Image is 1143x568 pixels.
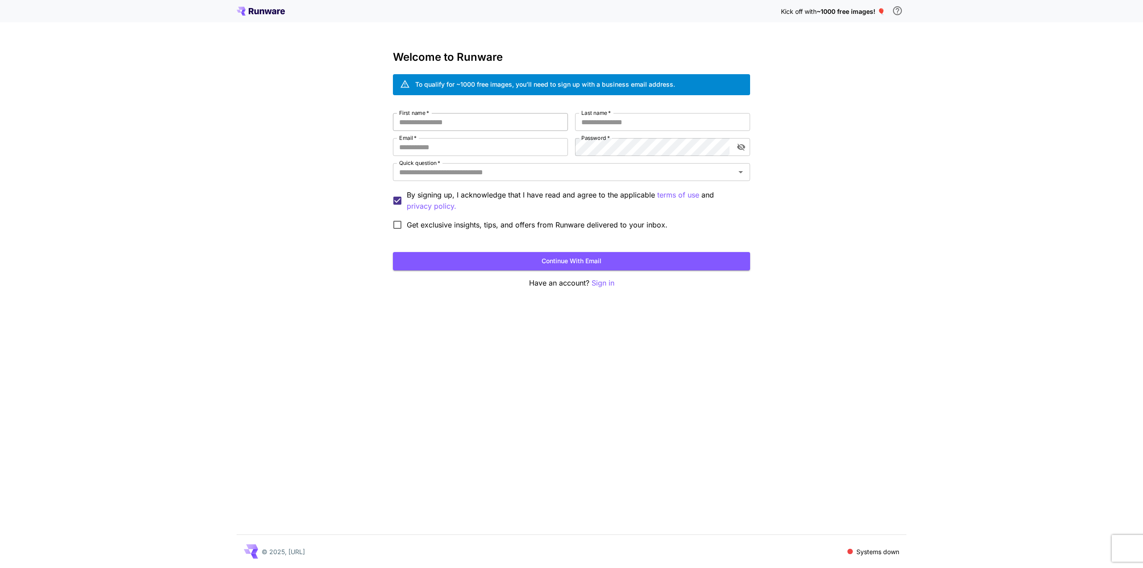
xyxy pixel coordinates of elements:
[407,219,667,230] span: Get exclusive insights, tips, and offers from Runware delivered to your inbox.
[399,159,440,167] label: Quick question
[581,109,611,117] label: Last name
[781,8,817,15] span: Kick off with
[393,51,750,63] h3: Welcome to Runware
[657,189,699,201] p: terms of use
[407,189,743,212] p: By signing up, I acknowledge that I have read and agree to the applicable and
[817,8,885,15] span: ~1000 free images! 🎈
[407,201,456,212] p: privacy policy.
[592,278,614,289] button: Sign in
[393,252,750,270] button: Continue with email
[399,109,429,117] label: First name
[889,2,906,20] button: In order to qualify for free credit, you need to sign up with a business email address and click ...
[407,201,456,212] button: By signing up, I acknowledge that I have read and agree to the applicable terms of use and
[393,278,750,289] p: Have an account?
[262,547,305,556] p: © 2025, [URL]
[856,547,899,556] p: Systems down
[399,134,417,142] label: Email
[733,139,749,155] button: toggle password visibility
[657,189,699,201] button: By signing up, I acknowledge that I have read and agree to the applicable and privacy policy.
[415,80,675,89] div: To qualify for ~1000 free images, you’ll need to sign up with a business email address.
[581,134,610,142] label: Password
[734,166,747,178] button: Open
